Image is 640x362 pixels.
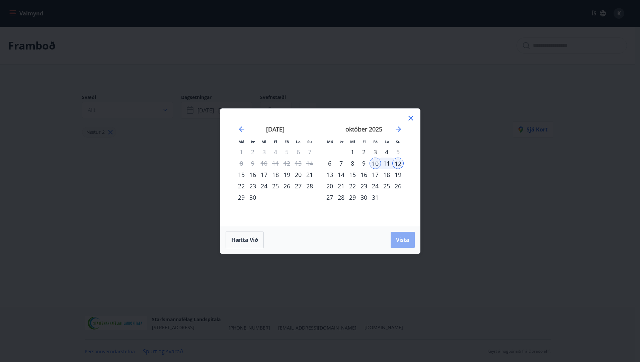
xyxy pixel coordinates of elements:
[392,146,404,158] td: Choose sunnudagur, 5. október 2025 as your check-in date. It’s available.
[358,180,370,192] div: 23
[358,158,370,169] td: Choose fimmtudagur, 9. október 2025 as your check-in date. It’s available.
[251,139,255,144] small: Þr
[370,169,381,180] div: 17
[247,169,258,180] div: 16
[247,180,258,192] div: 23
[324,169,335,180] div: 13
[347,158,358,169] td: Choose miðvikudagur, 8. október 2025 as your check-in date. It’s available.
[258,180,270,192] td: Choose miðvikudagur, 24. september 2025 as your check-in date. It’s available.
[293,169,304,180] div: 20
[258,146,270,158] td: Not available. miðvikudagur, 3. september 2025
[281,158,293,169] td: Not available. föstudagur, 12. september 2025
[247,192,258,203] div: 30
[304,180,315,192] td: Choose sunnudagur, 28. september 2025 as your check-in date. It’s available.
[324,158,335,169] td: Choose mánudagur, 6. október 2025 as your check-in date. It’s available.
[358,146,370,158] div: 2
[370,180,381,192] td: Choose föstudagur, 24. október 2025 as your check-in date. It’s available.
[236,169,247,180] div: 15
[238,139,244,144] small: Má
[266,125,285,133] strong: [DATE]
[394,125,402,133] div: Move forward to switch to the next month.
[381,180,392,192] td: Choose laugardagur, 25. október 2025 as your check-in date. It’s available.
[358,192,370,203] div: 30
[373,139,378,144] small: Fö
[347,192,358,203] div: 29
[247,180,258,192] td: Choose þriðjudagur, 23. september 2025 as your check-in date. It’s available.
[324,180,335,192] td: Choose mánudagur, 20. október 2025 as your check-in date. It’s available.
[304,169,315,180] td: Choose sunnudagur, 21. september 2025 as your check-in date. It’s available.
[270,146,281,158] td: Not available. fimmtudagur, 4. september 2025
[385,139,389,144] small: La
[381,158,392,169] div: 11
[238,125,246,133] div: Move backward to switch to the previous month.
[281,169,293,180] td: Choose föstudagur, 19. september 2025 as your check-in date. It’s available.
[335,158,347,169] div: 7
[324,192,335,203] div: 27
[358,158,370,169] div: 9
[347,169,358,180] div: 15
[236,180,247,192] td: Choose mánudagur, 22. september 2025 as your check-in date. It’s available.
[236,180,247,192] div: 22
[231,236,258,244] span: Hætta við
[335,180,347,192] td: Choose þriðjudagur, 21. október 2025 as your check-in date. It’s available.
[270,169,281,180] div: 18
[270,180,281,192] div: 25
[258,169,270,180] td: Choose miðvikudagur, 17. september 2025 as your check-in date. It’s available.
[396,139,401,144] small: Su
[347,146,358,158] td: Choose miðvikudagur, 1. október 2025 as your check-in date. It’s available.
[270,158,281,169] td: Not available. fimmtudagur, 11. september 2025
[358,169,370,180] td: Choose fimmtudagur, 16. október 2025 as your check-in date. It’s available.
[236,146,247,158] td: Not available. mánudagur, 1. september 2025
[324,158,335,169] div: 6
[358,146,370,158] td: Choose fimmtudagur, 2. október 2025 as your check-in date. It’s available.
[270,169,281,180] td: Choose fimmtudagur, 18. september 2025 as your check-in date. It’s available.
[392,146,404,158] div: 5
[285,139,289,144] small: Fö
[228,117,412,218] div: Calendar
[226,232,264,248] button: Hætta við
[370,169,381,180] td: Choose föstudagur, 17. október 2025 as your check-in date. It’s available.
[381,146,392,158] div: 4
[293,180,304,192] td: Choose laugardagur, 27. september 2025 as your check-in date. It’s available.
[392,180,404,192] td: Choose sunnudagur, 26. október 2025 as your check-in date. It’s available.
[396,236,409,244] span: Vista
[324,169,335,180] td: Choose mánudagur, 13. október 2025 as your check-in date. It’s available.
[339,139,343,144] small: Þr
[247,169,258,180] td: Choose þriðjudagur, 16. september 2025 as your check-in date. It’s available.
[274,139,277,144] small: Fi
[247,146,258,158] td: Not available. þriðjudagur, 2. september 2025
[236,192,247,203] td: Choose mánudagur, 29. september 2025 as your check-in date. It’s available.
[307,139,312,144] small: Su
[345,125,382,133] strong: október 2025
[381,146,392,158] td: Choose laugardagur, 4. október 2025 as your check-in date. It’s available.
[258,169,270,180] div: 17
[293,180,304,192] div: 27
[261,139,266,144] small: Mi
[281,146,293,158] td: Not available. föstudagur, 5. september 2025
[335,169,347,180] td: Choose þriðjudagur, 14. október 2025 as your check-in date. It’s available.
[350,139,355,144] small: Mi
[304,146,315,158] td: Not available. sunnudagur, 7. september 2025
[391,232,415,248] button: Vista
[392,169,404,180] div: 19
[392,180,404,192] div: 26
[293,169,304,180] td: Choose laugardagur, 20. september 2025 as your check-in date. It’s available.
[236,169,247,180] td: Choose mánudagur, 15. september 2025 as your check-in date. It’s available.
[270,180,281,192] td: Choose fimmtudagur, 25. september 2025 as your check-in date. It’s available.
[392,158,404,169] td: Selected as end date. sunnudagur, 12. október 2025
[347,180,358,192] div: 22
[335,192,347,203] td: Choose þriðjudagur, 28. október 2025 as your check-in date. It’s available.
[347,180,358,192] td: Choose miðvikudagur, 22. október 2025 as your check-in date. It’s available.
[324,180,335,192] div: 20
[370,158,381,169] div: 10
[381,169,392,180] div: 18
[370,146,381,158] div: 3
[258,180,270,192] div: 24
[335,180,347,192] div: 21
[281,180,293,192] div: 26
[247,192,258,203] td: Choose þriðjudagur, 30. september 2025 as your check-in date. It’s available.
[293,146,304,158] td: Not available. laugardagur, 6. september 2025
[370,146,381,158] td: Choose föstudagur, 3. október 2025 as your check-in date. It’s available.
[304,158,315,169] td: Not available. sunnudagur, 14. september 2025
[281,180,293,192] td: Choose föstudagur, 26. september 2025 as your check-in date. It’s available.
